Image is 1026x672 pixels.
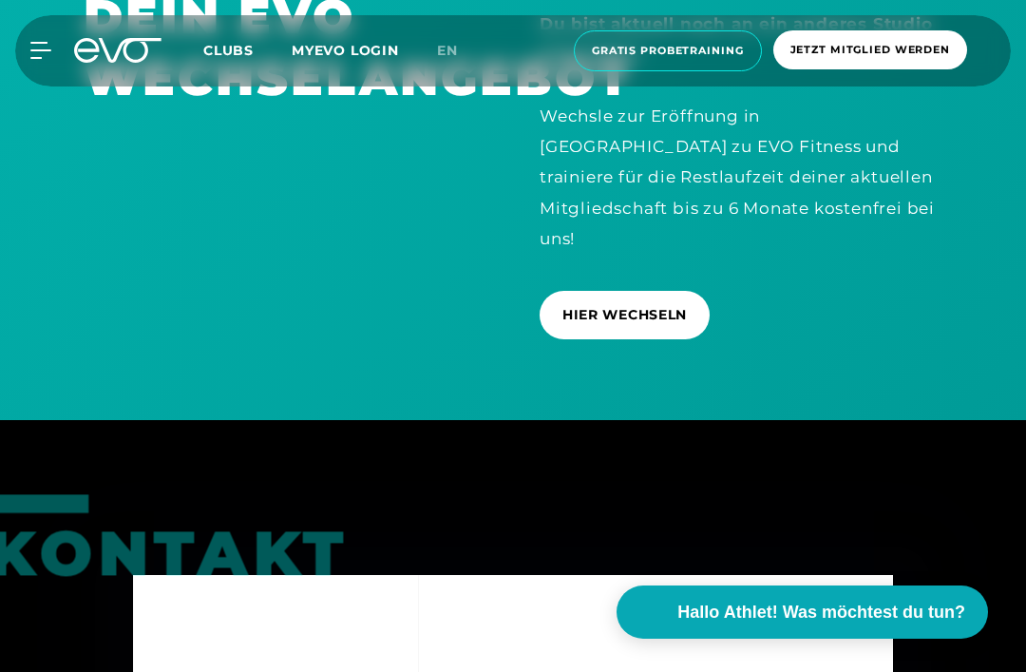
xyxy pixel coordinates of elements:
a: en [437,40,481,62]
span: Gratis Probetraining [592,43,744,59]
a: HIER WECHSELN [540,277,717,354]
span: en [437,42,458,59]
a: Jetzt Mitglied werden [768,30,973,71]
span: Hallo Athlet! Was möchtest du tun? [677,600,965,625]
button: Hallo Athlet! Was möchtest du tun? [617,586,988,639]
a: MYEVO LOGIN [292,42,399,59]
span: Jetzt Mitglied werden [790,42,950,58]
span: Clubs [203,42,254,59]
span: HIER WECHSELN [562,305,687,325]
a: Gratis Probetraining [568,30,768,71]
a: Clubs [203,41,292,59]
div: ? Wechsle zur Eröffnung in [GEOGRAPHIC_DATA] zu EVO Fitness und trainiere für die Restlaufzeit de... [540,9,942,254]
